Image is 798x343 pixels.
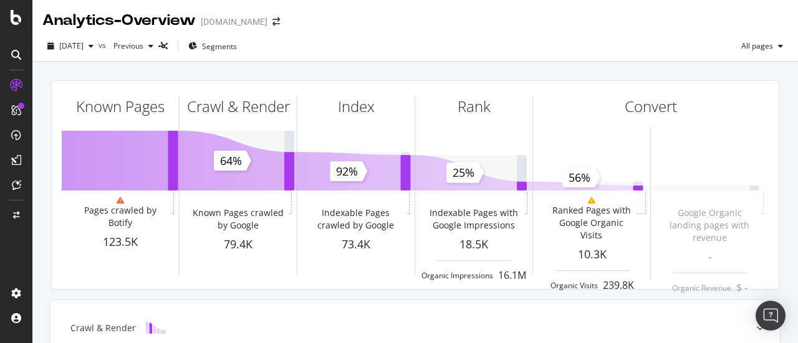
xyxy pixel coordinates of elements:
div: Known Pages [76,96,165,117]
button: [DATE] [42,36,99,56]
button: All pages [736,36,788,56]
button: Segments [183,36,242,56]
button: Previous [108,36,158,56]
div: Organic Impressions [421,270,493,281]
div: Rank [458,96,491,117]
div: Indexable Pages with Google Impressions [425,207,522,232]
span: Segments [202,41,237,52]
span: All pages [736,40,773,51]
span: 2025 Sep. 30th [59,40,84,51]
span: Previous [108,40,143,51]
div: 16.1M [498,268,526,283]
div: Index [338,96,375,117]
div: 18.5K [415,237,532,253]
div: Pages crawled by Botify [71,204,169,229]
div: 123.5K [62,234,179,250]
div: arrow-right-arrow-left [272,17,280,26]
div: Crawl & Render [70,322,136,334]
div: 79.4K [180,237,297,253]
div: Known Pages crawled by Google [189,207,287,232]
div: Crawl & Render [187,96,290,117]
div: Indexable Pages crawled by Google [307,207,405,232]
div: Open Intercom Messenger [756,301,786,331]
div: [DOMAIN_NAME] [201,16,267,28]
span: vs [99,40,108,50]
div: 73.4K [297,237,415,253]
div: Analytics - Overview [42,10,196,31]
img: block-icon [146,322,166,334]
